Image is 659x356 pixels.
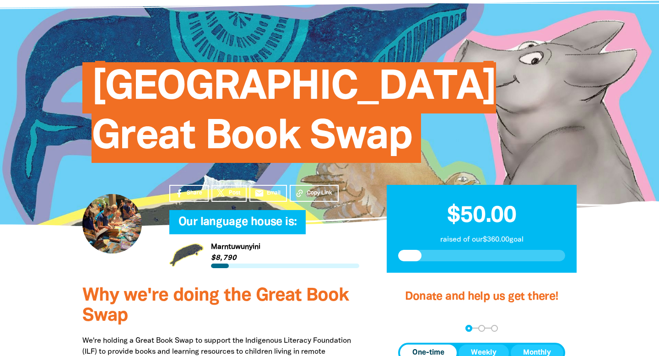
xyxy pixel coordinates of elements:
p: raised of our $360.00 goal [398,234,565,245]
span: Copy Link [307,189,332,197]
i: email [254,189,264,198]
span: $50.00 [447,205,516,227]
span: Email [267,189,281,197]
button: Navigate to step 1 of 3 to enter your donation amount [465,325,472,332]
span: Donate and help us get there! [405,291,559,302]
a: emailEmail [249,185,287,202]
span: Post [229,189,240,197]
span: Share [187,189,202,197]
a: Share [169,185,209,202]
span: Why we're doing the Great Book Swap [82,287,349,324]
h6: My Team [169,225,359,231]
button: Navigate to step 2 of 3 to enter your details [478,325,485,332]
span: [GEOGRAPHIC_DATA] Great Book Swap [92,69,496,163]
span: Our language house is: [178,217,297,234]
a: Post [211,185,247,202]
button: Navigate to step 3 of 3 to enter your payment details [491,325,498,332]
button: Copy Link [290,185,339,202]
